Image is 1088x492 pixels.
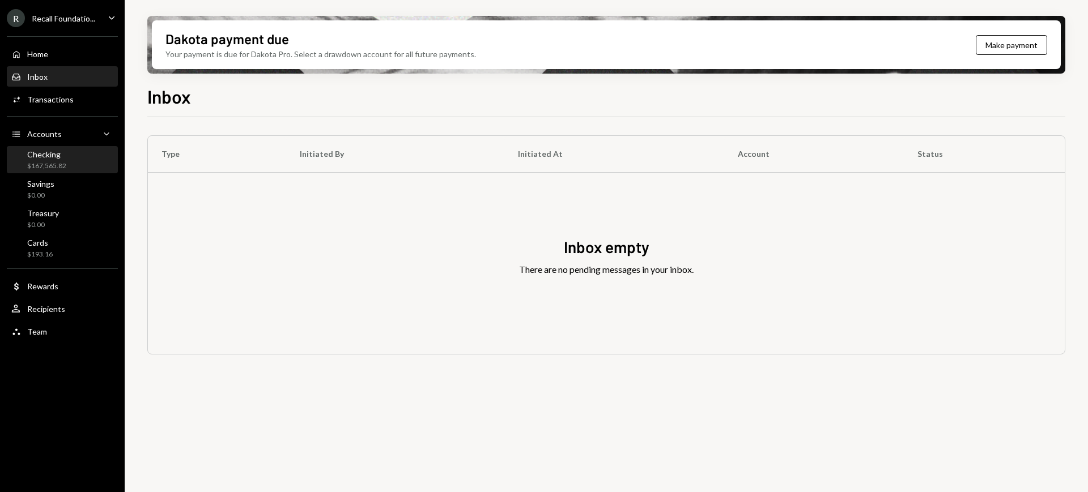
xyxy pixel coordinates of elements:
th: Type [148,136,286,172]
a: Transactions [7,89,118,109]
div: There are no pending messages in your inbox. [519,263,694,276]
div: Treasury [27,208,59,218]
div: Checking [27,149,66,159]
a: Checking$167,565.82 [7,146,118,173]
th: Account [724,136,904,172]
div: Team [27,327,47,336]
div: Rewards [27,281,58,291]
a: Recipients [7,298,118,319]
div: Savings [27,179,54,189]
h1: Inbox [147,85,191,108]
div: $0.00 [27,220,59,230]
div: Recall Foundatio... [32,14,95,23]
div: R [7,9,25,27]
div: Inbox [27,72,48,82]
div: $167,565.82 [27,161,66,171]
a: Home [7,44,118,64]
th: Status [904,136,1065,172]
a: Treasury$0.00 [7,205,118,232]
th: Initiated By [286,136,504,172]
button: Make payment [976,35,1047,55]
a: Team [7,321,118,341]
div: Dakota payment due [165,29,289,48]
a: Cards$193.16 [7,234,118,262]
div: $193.16 [27,250,53,259]
a: Rewards [7,276,118,296]
a: Accounts [7,123,118,144]
div: Your payment is due for Dakota Pro. Select a drawdown account for all future payments. [165,48,476,60]
div: Inbox empty [564,236,649,258]
div: Cards [27,238,53,247]
div: Home [27,49,48,59]
div: Transactions [27,95,74,104]
th: Initiated At [504,136,724,172]
a: Savings$0.00 [7,176,118,203]
a: Inbox [7,66,118,87]
div: Accounts [27,129,62,139]
div: $0.00 [27,191,54,200]
div: Recipients [27,304,65,314]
